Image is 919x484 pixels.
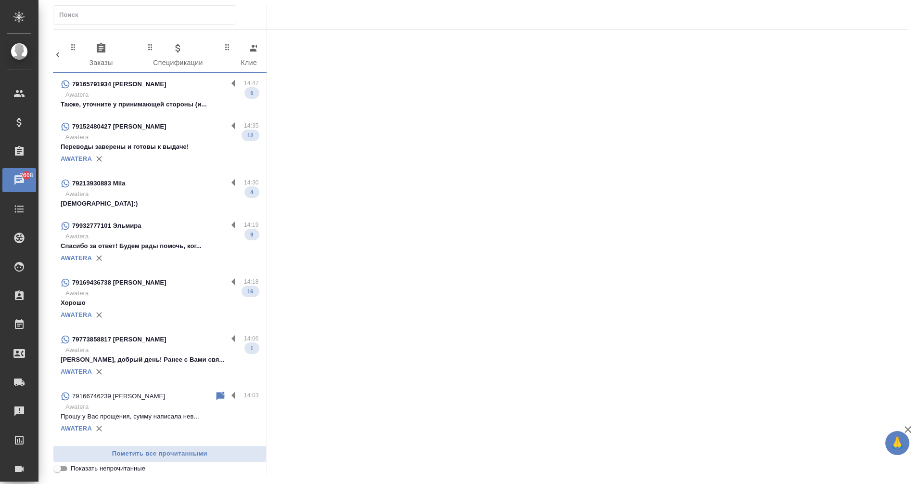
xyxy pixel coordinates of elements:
p: 14:03 [244,391,259,400]
a: AWATERA [61,155,92,162]
div: 79152480427 [PERSON_NAME]14:35AwateraПереводы заверены и готовы к выдаче!12AWATERA [53,115,267,172]
span: 4 [244,187,259,197]
p: 79166746239 [PERSON_NAME] [72,392,165,401]
a: AWATERA [61,254,92,262]
span: Заказы [68,42,134,69]
span: 9 [244,230,259,239]
p: 14:18 [244,277,259,287]
p: 79773858817 [PERSON_NAME] [72,335,166,344]
button: Пометить все прочитанными [53,445,267,462]
a: 2608 [2,168,36,192]
p: Также, уточните у принимающей стороны (и... [61,100,259,109]
p: Awatera [65,232,259,241]
p: 79932777101 Эльмира [72,221,141,231]
button: Удалить привязку [92,251,106,265]
svg: Зажми и перетащи, чтобы поменять порядок вкладок [69,42,78,52]
button: Удалить привязку [92,365,106,379]
p: 14:19 [244,220,259,230]
p: Awatera [65,345,259,355]
p: [PERSON_NAME], добрый день! Ранее с Вами свя... [61,355,259,365]
span: 12 [242,131,259,140]
span: 16 [242,287,259,296]
p: Переводы заверены и готовы к выдаче! [61,142,259,152]
p: 79213930883 Mila [72,179,126,188]
span: 5 [244,88,259,98]
p: 14:30 [244,178,259,187]
span: Спецификации [145,42,211,69]
input: Поиск [59,8,236,22]
a: AWATERA [61,425,92,432]
p: Awatera [65,132,259,142]
a: AWATERA [61,311,92,318]
p: 79169436738 [PERSON_NAME] [72,278,166,288]
div: 79169436738 [PERSON_NAME]14:18AwateraХорошо16AWATERA [53,271,267,328]
button: Удалить привязку [92,152,106,166]
div: Пометить непрочитанным [215,391,226,402]
p: 14:06 [244,334,259,343]
div: 79166746239 [PERSON_NAME]14:03AwateraПрошу у Вас прощения, сумму написала нев...AWATERA [53,385,267,442]
span: 1 [244,343,259,353]
svg: Зажми и перетащи, чтобы поменять порядок вкладок [146,42,155,52]
p: 79152480427 [PERSON_NAME] [72,122,166,131]
a: AWATERA [61,368,92,375]
p: [DEMOGRAPHIC_DATA]:) [61,199,259,209]
p: Awatera [65,402,259,412]
span: 🙏 [889,433,906,453]
p: 14:47 [244,78,259,88]
div: 79213930883 Mila14:30Awatera[DEMOGRAPHIC_DATA]:)4 [53,172,267,214]
p: 14:35 [244,121,259,131]
div: 79773858817 [PERSON_NAME]14:06Awatera[PERSON_NAME], добрый день! Ранее с Вами свя...1AWATERA [53,328,267,385]
div: 79932777101 Эльмира14:19AwateraСпасибо за ответ! Будем рады помочь, ког...9AWATERA [53,214,267,271]
p: Спасибо за ответ! Будем рады помочь, ког... [61,241,259,251]
p: Awatera [65,90,259,100]
svg: Зажми и перетащи, чтобы поменять порядок вкладок [223,42,232,52]
p: Awatera [65,189,259,199]
p: Хорошо [61,298,259,308]
span: 2608 [14,170,38,180]
button: Удалить привязку [92,308,106,322]
div: 79165791934 [PERSON_NAME]14:47AwateraТакже, уточните у принимающей стороны (и...5 [53,73,267,115]
span: Клиенты [222,42,288,69]
button: Удалить привязку [92,421,106,436]
p: Прошу у Вас прощения, сумму написала нев... [61,412,259,421]
span: Пометить все прочитанными [58,448,261,459]
button: 🙏 [885,431,909,455]
p: 79165791934 [PERSON_NAME] [72,79,166,89]
span: Показать непрочитанные [71,464,145,473]
p: Awatera [65,288,259,298]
